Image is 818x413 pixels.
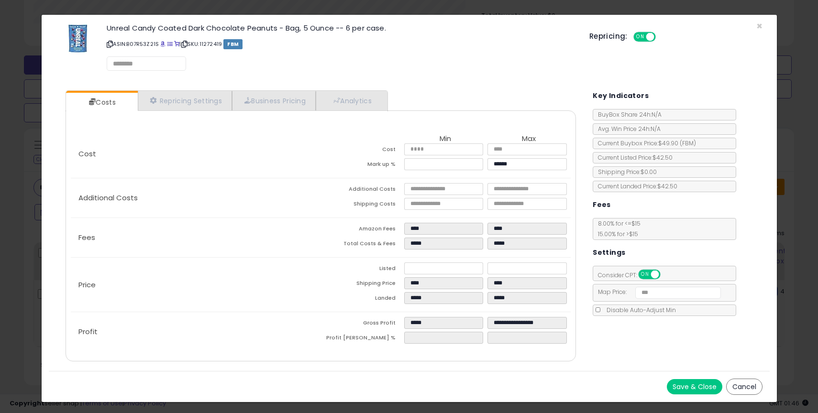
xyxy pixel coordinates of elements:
[593,110,662,119] span: BuyBox Share 24h: N/A
[71,234,321,241] p: Fees
[321,143,404,158] td: Cost
[602,306,676,314] span: Disable Auto-Adjust Min
[487,135,571,143] th: Max
[321,317,404,332] td: Gross Profit
[107,24,575,32] h3: Unreal Candy Coated Dark Chocolate Peanuts - Bag, 5 Ounce -- 6 per case.
[107,36,575,52] p: ASIN: B07R53Z21S | SKU: 11272419
[634,33,646,41] span: ON
[71,194,321,202] p: Additional Costs
[593,247,625,259] h5: Settings
[593,153,673,162] span: Current Listed Price: $42.50
[654,33,669,41] span: OFF
[321,277,404,292] td: Shipping Price
[593,90,649,102] h5: Key Indicators
[593,125,661,133] span: Avg. Win Price 24h: N/A
[71,150,321,158] p: Cost
[639,271,651,279] span: ON
[680,139,696,147] span: ( FBM )
[68,24,88,53] img: 41gzriNUZ+L._SL60_.jpg
[321,223,404,238] td: Amazon Fees
[593,182,677,190] span: Current Landed Price: $42.50
[223,39,243,49] span: FBM
[593,199,611,211] h5: Fees
[321,158,404,173] td: Mark up %
[589,33,628,40] h5: Repricing:
[667,379,722,394] button: Save & Close
[659,271,674,279] span: OFF
[658,139,696,147] span: $49.90
[593,168,657,176] span: Shipping Price: $0.00
[321,238,404,252] td: Total Costs & Fees
[71,281,321,289] p: Price
[316,91,387,110] a: Analytics
[321,332,404,347] td: Profit [PERSON_NAME] %
[138,91,232,110] a: Repricing Settings
[404,135,487,143] th: Min
[321,183,404,198] td: Additional Costs
[593,288,721,296] span: Map Price:
[321,262,404,277] td: Listed
[593,219,641,238] span: 8.00 % for <= $15
[232,91,316,110] a: Business Pricing
[71,328,321,336] p: Profit
[66,93,137,112] a: Costs
[174,40,179,48] a: Your listing only
[160,40,166,48] a: BuyBox page
[593,230,638,238] span: 15.00 % for > $15
[321,198,404,213] td: Shipping Costs
[726,379,763,395] button: Cancel
[593,271,673,279] span: Consider CPT:
[321,292,404,307] td: Landed
[756,19,763,33] span: ×
[167,40,173,48] a: All offer listings
[593,139,696,147] span: Current Buybox Price:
